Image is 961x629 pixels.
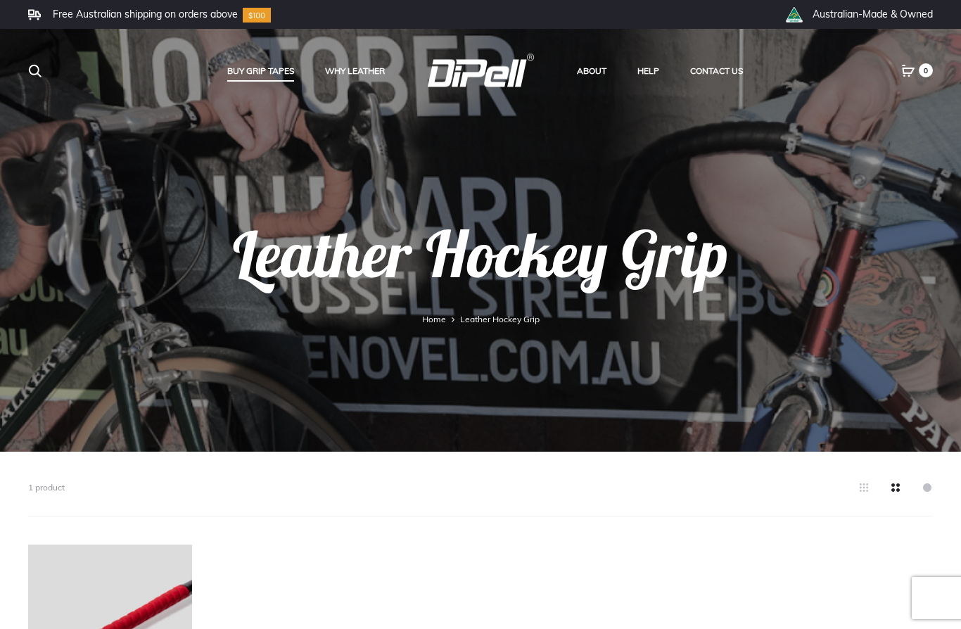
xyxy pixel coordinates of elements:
h1: Leather Hockey Grip [28,222,933,310]
img: th_right_icon2.png [785,7,803,23]
li: Free Australian shipping on orders above [53,8,238,20]
img: DiPell [427,53,535,87]
a: Contact Us [690,62,743,80]
a: Buy Grip Tapes [227,62,294,80]
li: Australian-Made & Owned [813,8,933,20]
img: Frame.svg [28,9,41,20]
a: Help [637,62,659,80]
a: 0 [901,64,915,77]
a: About [577,62,606,80]
a: Home [422,314,446,324]
span: 0 [919,63,933,77]
a: Why Leather [325,62,385,80]
p: 1 product [28,480,65,495]
nav: Leather Hockey Grip [28,310,933,329]
img: Group-10.svg [243,8,271,23]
